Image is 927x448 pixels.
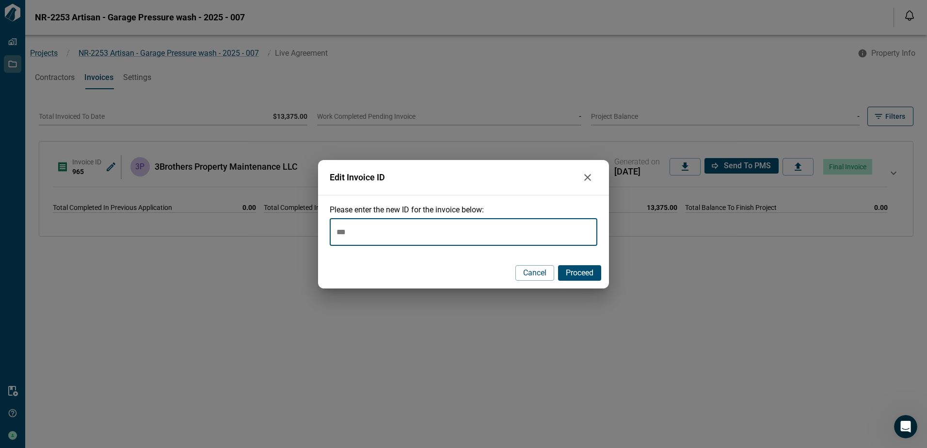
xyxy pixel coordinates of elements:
button: Cancel [515,265,554,281]
iframe: Intercom live chat [894,415,917,438]
span: Cancel [523,268,546,278]
span: Please enter the new ID for the invoice below: [330,205,484,214]
button: Proceed [558,265,601,281]
span: Proceed [566,268,593,278]
span: Edit Invoice ID [330,173,578,182]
